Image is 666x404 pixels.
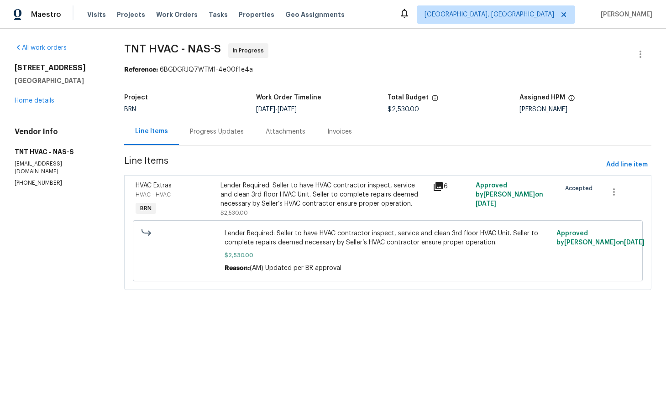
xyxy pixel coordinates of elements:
span: Lender Required: Seller to have HVAC contractor inspect, service and clean 3rd floor HVAC Unit. S... [225,229,551,247]
span: - [256,106,297,113]
div: Line Items [135,127,168,136]
a: Home details [15,98,54,104]
span: (AM) Updated per BR approval [250,265,341,271]
span: HVAC - HVAC [136,192,171,197]
span: Approved by [PERSON_NAME] on [476,182,543,207]
b: Reference: [124,67,158,73]
span: The total cost of line items that have been proposed by Opendoor. This sum includes line items th... [431,94,439,106]
div: Lender Required: Seller to have HVAC contractor inspect, service and clean 3rd floor HVAC Unit. S... [220,181,428,208]
div: [PERSON_NAME] [519,106,651,113]
span: TNT HVAC - NAS-S [124,43,221,54]
button: Add line item [603,156,651,173]
h5: Work Order Timeline [256,94,321,101]
div: 6BGDGRJQ7WTM1-4e00f1e4a [124,65,651,74]
span: [GEOGRAPHIC_DATA], [GEOGRAPHIC_DATA] [425,10,554,19]
div: Progress Updates [190,127,244,136]
span: $2,530.00 [220,210,248,216]
h4: Vendor Info [15,127,102,136]
span: BRN [124,106,136,113]
span: Accepted [565,184,596,193]
h5: Project [124,94,148,101]
span: BRN [136,204,155,213]
p: [PHONE_NUMBER] [15,179,102,187]
span: Maestro [31,10,61,19]
span: Visits [87,10,106,19]
span: Approved by [PERSON_NAME] on [556,230,645,246]
span: Projects [117,10,145,19]
span: The hpm assigned to this work order. [568,94,575,106]
span: Work Orders [156,10,198,19]
span: Reason: [225,265,250,271]
h2: [STREET_ADDRESS] [15,63,102,73]
div: 6 [433,181,470,192]
span: [DATE] [256,106,275,113]
h5: [GEOGRAPHIC_DATA] [15,76,102,85]
span: HVAC Extras [136,182,172,189]
span: In Progress [233,46,267,55]
span: [PERSON_NAME] [597,10,652,19]
span: Tasks [209,11,228,18]
div: Attachments [266,127,305,136]
span: Line Items [124,156,603,173]
span: Geo Assignments [285,10,345,19]
a: All work orders [15,45,67,51]
span: $2,530.00 [388,106,419,113]
span: [DATE] [624,239,645,246]
h5: Total Budget [388,94,429,101]
h5: TNT HVAC - NAS-S [15,147,102,156]
span: $2,530.00 [225,251,551,260]
p: [EMAIL_ADDRESS][DOMAIN_NAME] [15,160,102,176]
span: [DATE] [476,201,496,207]
span: Add line item [606,159,648,171]
span: Properties [239,10,274,19]
h5: Assigned HPM [519,94,565,101]
div: Invoices [327,127,352,136]
span: [DATE] [278,106,297,113]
